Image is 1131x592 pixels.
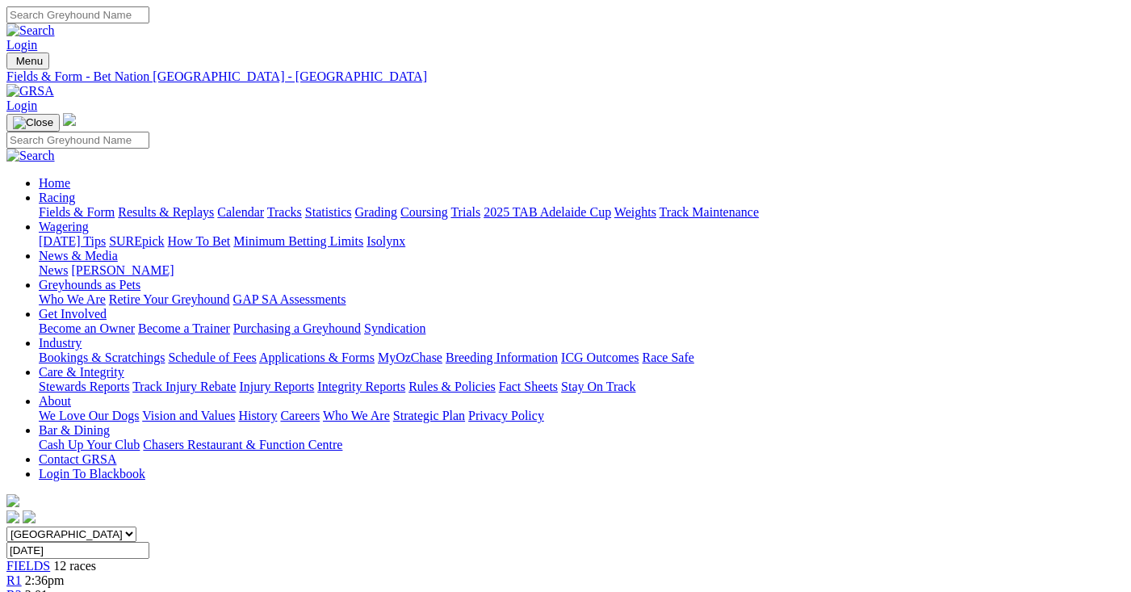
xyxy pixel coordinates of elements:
a: [PERSON_NAME] [71,263,174,277]
a: Track Injury Rebate [132,380,236,393]
div: Wagering [39,234,1125,249]
a: Trials [450,205,480,219]
button: Toggle navigation [6,52,49,69]
a: FIELDS [6,559,50,573]
span: 12 races [53,559,96,573]
img: Close [13,116,53,129]
a: Get Involved [39,307,107,321]
a: Stay On Track [561,380,635,393]
img: Search [6,23,55,38]
a: Industry [39,336,82,350]
a: 2025 TAB Adelaide Cup [484,205,611,219]
a: Coursing [400,205,448,219]
a: Privacy Policy [468,409,544,422]
a: GAP SA Assessments [233,292,346,306]
a: Applications & Forms [259,351,375,364]
a: Become a Trainer [138,321,230,335]
a: Care & Integrity [39,365,124,379]
img: Search [6,149,55,163]
a: Vision and Values [142,409,235,422]
a: Statistics [305,205,352,219]
a: Bar & Dining [39,423,110,437]
a: Tracks [267,205,302,219]
a: SUREpick [109,234,164,248]
a: ICG Outcomes [561,351,639,364]
div: Racing [39,205,1125,220]
a: Integrity Reports [317,380,405,393]
a: Fact Sheets [499,380,558,393]
a: Calendar [217,205,264,219]
a: Wagering [39,220,89,233]
a: About [39,394,71,408]
img: logo-grsa-white.png [6,494,19,507]
img: logo-grsa-white.png [63,113,76,126]
img: twitter.svg [23,510,36,523]
a: Greyhounds as Pets [39,278,140,292]
div: News & Media [39,263,1125,278]
a: Who We Are [323,409,390,422]
a: Login [6,99,37,112]
a: Race Safe [642,351,693,364]
a: MyOzChase [378,351,442,364]
a: Contact GRSA [39,452,116,466]
a: Schedule of Fees [168,351,256,364]
button: Toggle navigation [6,114,60,132]
a: Isolynx [367,234,405,248]
a: Become an Owner [39,321,135,335]
a: Fields & Form [39,205,115,219]
img: GRSA [6,84,54,99]
a: Cash Up Your Club [39,438,140,451]
input: Search [6,132,149,149]
a: We Love Our Dogs [39,409,139,422]
a: Login To Blackbook [39,467,145,481]
a: Track Maintenance [660,205,759,219]
a: Results & Replays [118,205,214,219]
a: Chasers Restaurant & Function Centre [143,438,342,451]
div: About [39,409,1125,423]
a: Careers [280,409,320,422]
div: Bar & Dining [39,438,1125,452]
a: [DATE] Tips [39,234,106,248]
span: 2:36pm [25,573,65,587]
input: Search [6,6,149,23]
a: Fields & Form - Bet Nation [GEOGRAPHIC_DATA] - [GEOGRAPHIC_DATA] [6,69,1125,84]
a: Retire Your Greyhound [109,292,230,306]
a: News [39,263,68,277]
a: Strategic Plan [393,409,465,422]
div: Care & Integrity [39,380,1125,394]
input: Select date [6,542,149,559]
a: Syndication [364,321,425,335]
a: Rules & Policies [408,380,496,393]
a: Bookings & Scratchings [39,351,165,364]
div: Get Involved [39,321,1125,336]
a: Minimum Betting Limits [233,234,363,248]
a: Home [39,176,70,190]
a: News & Media [39,249,118,262]
a: Injury Reports [239,380,314,393]
a: Weights [614,205,656,219]
a: Racing [39,191,75,204]
a: R1 [6,573,22,587]
a: Login [6,38,37,52]
a: Grading [355,205,397,219]
span: Menu [16,55,43,67]
img: facebook.svg [6,510,19,523]
a: Who We Are [39,292,106,306]
div: Industry [39,351,1125,365]
a: History [238,409,277,422]
a: How To Bet [168,234,231,248]
div: Greyhounds as Pets [39,292,1125,307]
a: Purchasing a Greyhound [233,321,361,335]
a: Breeding Information [446,351,558,364]
a: Stewards Reports [39,380,129,393]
